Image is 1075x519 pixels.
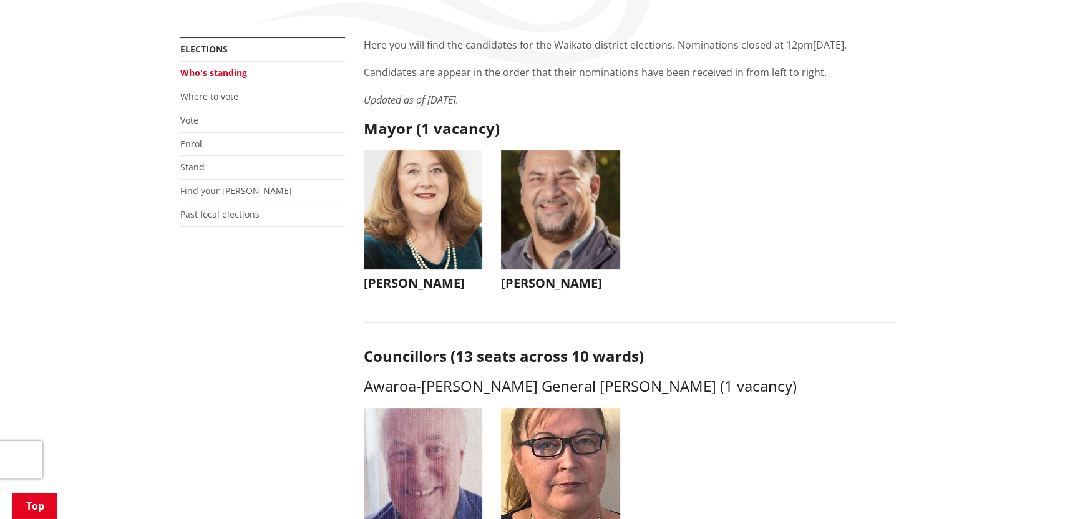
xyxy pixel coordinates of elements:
[12,493,57,519] a: Top
[501,276,620,291] h3: [PERSON_NAME]
[1018,467,1063,512] iframe: Messenger Launcher
[364,37,895,52] p: Here you will find the candidates for the Waikato district elections. Nominations closed at 12pm[...
[364,93,459,107] em: Updated as of [DATE].
[180,114,198,126] a: Vote
[501,150,620,269] img: WO-M__BECH_A__EWN4j
[180,138,202,150] a: Enrol
[364,346,644,366] strong: Councillors (13 seats across 10 wards)
[364,118,500,138] strong: Mayor (1 vacancy)
[180,185,292,196] a: Find your [PERSON_NAME]
[364,150,483,269] img: WO-M__CHURCH_J__UwGuY
[364,150,483,297] button: [PERSON_NAME]
[180,161,205,173] a: Stand
[364,65,895,80] p: Candidates are appear in the order that their nominations have been received in from left to right.
[180,67,247,79] a: Who's standing
[364,377,895,395] h3: Awaroa-[PERSON_NAME] General [PERSON_NAME] (1 vacancy)
[501,150,620,297] button: [PERSON_NAME]
[180,90,238,102] a: Where to vote
[364,276,483,291] h3: [PERSON_NAME]
[180,43,228,55] a: Elections
[180,208,260,220] a: Past local elections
